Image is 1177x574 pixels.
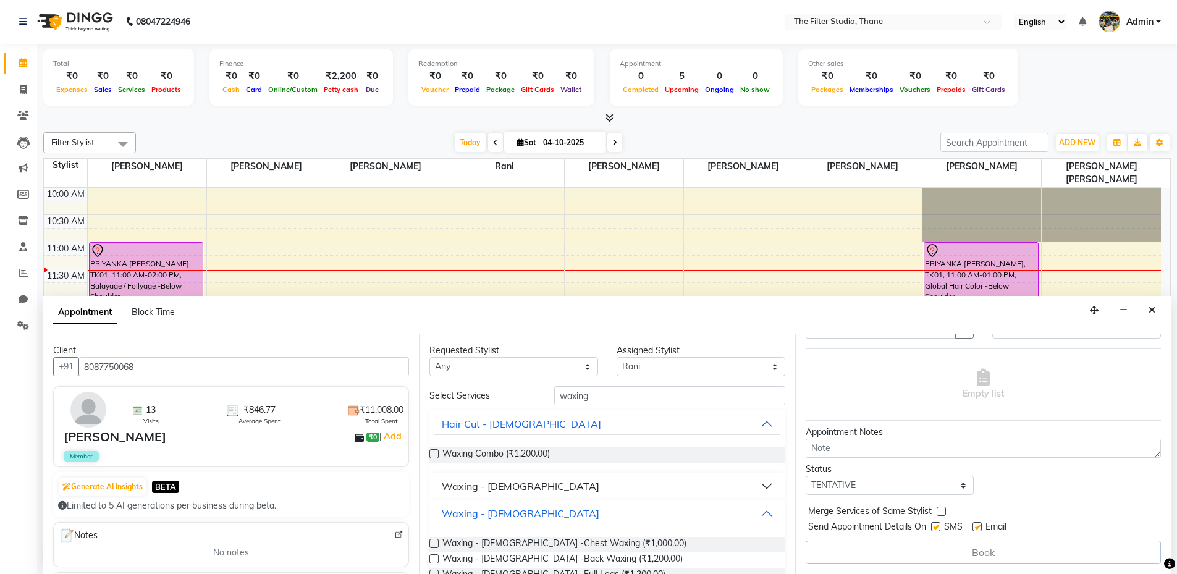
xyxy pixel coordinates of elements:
[452,69,483,83] div: ₹0
[44,269,87,282] div: 11:30 AM
[846,85,896,94] span: Memberships
[146,403,156,416] span: 13
[442,537,686,552] span: Waxing - [DEMOGRAPHIC_DATA] -Chest Waxing (₹1,000.00)
[808,69,846,83] div: ₹0
[59,478,146,496] button: Generate AI Insights
[53,344,409,357] div: Client
[934,69,969,83] div: ₹0
[115,85,148,94] span: Services
[32,4,116,39] img: logo
[365,416,398,426] span: Total Spent
[361,69,383,83] div: ₹0
[620,85,662,94] span: Completed
[442,479,599,494] div: Waxing - [DEMOGRAPHIC_DATA]
[808,85,846,94] span: Packages
[1099,11,1120,32] img: Admin
[737,69,773,83] div: 0
[969,85,1008,94] span: Gift Cards
[969,69,1008,83] div: ₹0
[565,159,683,174] span: [PERSON_NAME]
[442,447,550,463] span: Waxing Combo (₹1,200.00)
[219,85,243,94] span: Cash
[737,85,773,94] span: No show
[136,4,190,39] b: 08047224946
[44,159,87,172] div: Stylist
[662,85,702,94] span: Upcoming
[442,552,683,568] span: Waxing - [DEMOGRAPHIC_DATA] -Back Waxing (₹1,200.00)
[620,59,773,69] div: Appointment
[684,159,803,174] span: [PERSON_NAME]
[808,520,926,536] span: Send Appointment Details On
[44,188,87,201] div: 10:00 AM
[53,357,79,376] button: +91
[44,242,87,255] div: 11:00 AM
[58,499,404,512] div: Limited to 5 AI generations per business during beta.
[219,59,383,69] div: Finance
[554,386,785,405] input: Search by service name
[88,159,206,174] span: [PERSON_NAME]
[922,159,1041,174] span: [PERSON_NAME]
[70,392,106,428] img: avatar
[434,475,780,497] button: Waxing - [DEMOGRAPHIC_DATA]
[963,369,1004,400] span: Empty list
[91,85,115,94] span: Sales
[539,133,601,152] input: 2025-10-04
[243,403,276,416] span: ₹846.77
[243,69,265,83] div: ₹0
[702,85,737,94] span: Ongoing
[429,344,598,357] div: Requested Stylist
[213,546,249,559] span: No notes
[148,69,184,83] div: ₹0
[238,416,281,426] span: Average Spent
[207,159,326,174] span: [PERSON_NAME]
[219,69,243,83] div: ₹0
[53,85,91,94] span: Expenses
[91,69,115,83] div: ₹0
[518,85,557,94] span: Gift Cards
[445,159,564,174] span: Rani
[418,69,452,83] div: ₹0
[321,85,361,94] span: Petty cash
[64,428,166,446] div: [PERSON_NAME]
[360,403,403,416] span: ₹11,008.00
[51,137,95,147] span: Filter Stylist
[442,506,599,521] div: Waxing - [DEMOGRAPHIC_DATA]
[152,481,179,492] span: BETA
[557,85,584,94] span: Wallet
[132,306,175,318] span: Block Time
[148,85,184,94] span: Products
[1143,301,1161,320] button: Close
[662,69,702,83] div: 5
[90,243,203,404] div: PRIYANKA [PERSON_NAME], TK01, 11:00 AM-02:00 PM, Balayage / Foilyage -Below Shoulder
[846,69,896,83] div: ₹0
[420,389,545,402] div: Select Services
[452,85,483,94] span: Prepaid
[59,528,98,544] span: Notes
[53,59,184,69] div: Total
[896,69,934,83] div: ₹0
[379,429,403,444] span: |
[53,302,117,324] span: Appointment
[434,502,780,525] button: Waxing - [DEMOGRAPHIC_DATA]
[53,69,91,83] div: ₹0
[985,520,1006,536] span: Email
[418,59,584,69] div: Redemption
[265,69,321,83] div: ₹0
[518,69,557,83] div: ₹0
[806,426,1161,439] div: Appointment Notes
[483,85,518,94] span: Package
[944,520,963,536] span: SMS
[896,85,934,94] span: Vouchers
[1056,134,1099,151] button: ADD NEW
[806,463,974,476] div: Status
[924,243,1037,350] div: PRIYANKA [PERSON_NAME], TK01, 11:00 AM-01:00 PM, Global Hair Color -Below Shoulder
[483,69,518,83] div: ₹0
[143,416,159,426] span: Visits
[44,215,87,228] div: 10:30 AM
[326,159,445,174] span: [PERSON_NAME]
[940,133,1048,152] input: Search Appointment
[1059,138,1095,147] span: ADD NEW
[1126,15,1154,28] span: Admin
[64,451,99,462] span: Member
[514,138,539,147] span: Sat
